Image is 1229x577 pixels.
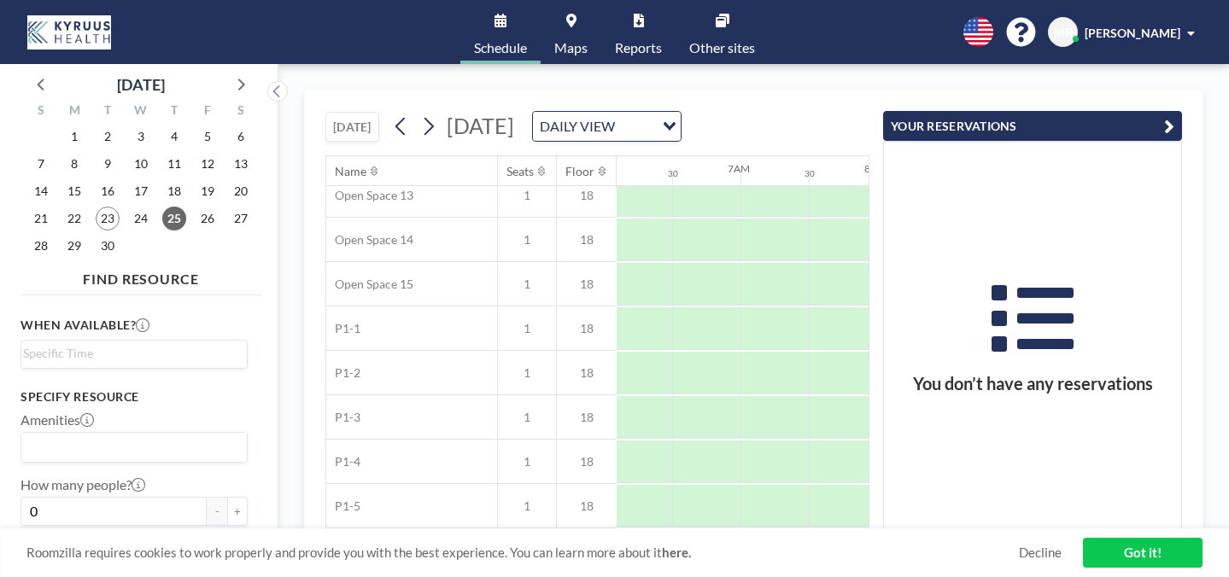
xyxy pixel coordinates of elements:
[29,179,53,203] span: Sunday, September 14, 2025
[229,125,253,149] span: Saturday, September 6, 2025
[474,41,527,55] span: Schedule
[557,232,617,248] span: 18
[326,321,360,336] span: P1-1
[662,545,691,560] a: here.
[1083,538,1203,568] a: Got it!
[557,410,617,425] span: 18
[196,207,219,230] span: Friday, September 26, 2025
[58,101,91,123] div: M
[557,365,617,381] span: 18
[229,179,253,203] span: Saturday, September 20, 2025
[498,410,556,425] span: 1
[96,234,120,258] span: Tuesday, September 30, 2025
[207,497,227,526] button: -
[557,454,617,469] span: 18
[157,101,190,123] div: T
[23,344,237,363] input: Search for option
[196,179,219,203] span: Friday, September 19, 2025
[1019,545,1062,561] a: Decline
[196,152,219,176] span: Friday, September 12, 2025
[129,207,153,230] span: Wednesday, September 24, 2025
[62,152,86,176] span: Monday, September 8, 2025
[29,234,53,258] span: Sunday, September 28, 2025
[447,113,514,138] span: [DATE]
[557,321,617,336] span: 18
[326,232,413,248] span: Open Space 14
[326,188,413,203] span: Open Space 13
[23,436,237,458] input: Search for option
[498,454,556,469] span: 1
[129,152,153,176] span: Wednesday, September 10, 2025
[20,389,248,405] h3: Specify resource
[20,264,261,288] h4: FIND RESOURCE
[533,112,681,141] div: Search for option
[162,125,186,149] span: Thursday, September 4, 2025
[335,164,366,179] div: Name
[29,207,53,230] span: Sunday, September 21, 2025
[620,115,653,137] input: Search for option
[668,168,678,179] div: 30
[224,101,257,123] div: S
[498,188,556,203] span: 1
[498,232,556,248] span: 1
[229,207,253,230] span: Saturday, September 27, 2025
[96,179,120,203] span: Tuesday, September 16, 2025
[864,162,887,175] div: 8AM
[125,101,158,123] div: W
[728,162,750,175] div: 7AM
[117,73,165,96] div: [DATE]
[557,498,617,514] span: 18
[25,101,58,123] div: S
[96,207,120,230] span: Tuesday, September 23, 2025
[326,410,360,425] span: P1-3
[26,545,1019,561] span: Roomzilla requires cookies to work properly and provide you with the best experience. You can lea...
[506,164,534,179] div: Seats
[615,41,662,55] span: Reports
[62,179,86,203] span: Monday, September 15, 2025
[884,373,1181,394] h3: You don’t have any reservations
[29,152,53,176] span: Sunday, September 7, 2025
[326,365,360,381] span: P1-2
[498,498,556,514] span: 1
[96,152,120,176] span: Tuesday, September 9, 2025
[162,152,186,176] span: Thursday, September 11, 2025
[1054,25,1073,40] span: MR
[21,341,247,366] div: Search for option
[326,498,360,514] span: P1-5
[326,454,360,469] span: P1-4
[557,277,617,292] span: 18
[20,411,94,428] label: Amenities
[557,188,617,203] span: 18
[196,125,219,149] span: Friday, September 5, 2025
[498,321,556,336] span: 1
[805,168,815,179] div: 30
[96,125,120,149] span: Tuesday, September 2, 2025
[62,234,86,258] span: Monday, September 29, 2025
[129,179,153,203] span: Wednesday, September 17, 2025
[227,497,248,526] button: +
[498,277,556,292] span: 1
[229,152,253,176] span: Saturday, September 13, 2025
[62,125,86,149] span: Monday, September 1, 2025
[554,41,588,55] span: Maps
[883,111,1182,141] button: YOUR RESERVATIONS
[27,15,111,50] img: organization-logo
[62,207,86,230] span: Monday, September 22, 2025
[91,101,125,123] div: T
[162,207,186,230] span: Thursday, September 25, 2025
[129,125,153,149] span: Wednesday, September 3, 2025
[20,476,145,493] label: How many people?
[326,277,413,292] span: Open Space 15
[162,179,186,203] span: Thursday, September 18, 2025
[498,365,556,381] span: 1
[689,41,755,55] span: Other sites
[536,115,618,137] span: DAILY VIEW
[1085,26,1180,40] span: [PERSON_NAME]
[565,164,594,179] div: Floor
[325,112,379,142] button: [DATE]
[21,433,247,462] div: Search for option
[190,101,224,123] div: F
